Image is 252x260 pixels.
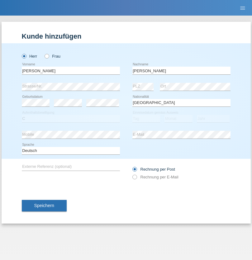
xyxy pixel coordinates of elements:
i: menu [240,5,246,11]
input: Rechnung per Post [132,167,136,175]
input: Rechnung per E-Mail [132,175,136,182]
input: Herr [22,54,26,58]
input: Frau [45,54,49,58]
button: Speichern [22,200,67,212]
h1: Kunde hinzufügen [22,32,231,40]
a: menu [236,6,249,10]
label: Rechnung per Post [132,167,175,172]
label: Rechnung per E-Mail [132,175,178,179]
label: Herr [22,54,37,59]
label: Frau [45,54,60,59]
span: Speichern [34,203,54,208]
